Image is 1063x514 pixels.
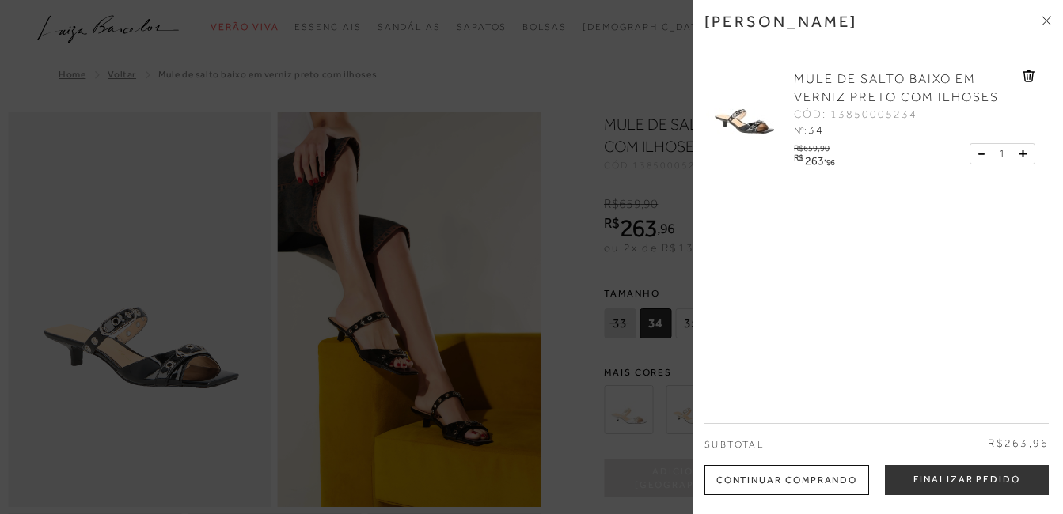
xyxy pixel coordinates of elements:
[704,70,784,149] img: MULE DE SALTO BAIXO EM VERNIZ PRETO COM ILHOSES
[999,146,1005,162] span: 1
[794,139,837,153] div: R$659,90
[824,153,835,162] i: ,
[794,107,917,123] span: CÓD: 13850005234
[826,157,835,167] span: 96
[794,125,807,136] span: Nº:
[988,436,1049,452] span: R$263,96
[704,439,764,450] span: Subtotal
[704,12,858,31] h3: [PERSON_NAME]
[885,465,1049,495] button: Finalizar Pedido
[794,70,1019,107] a: MULE DE SALTO BAIXO EM VERNIZ PRETO COM ILHOSES
[704,465,869,495] div: Continuar Comprando
[805,154,824,167] span: 263
[794,153,803,162] i: R$
[794,72,999,104] span: MULE DE SALTO BAIXO EM VERNIZ PRETO COM ILHOSES
[808,123,824,136] span: 34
